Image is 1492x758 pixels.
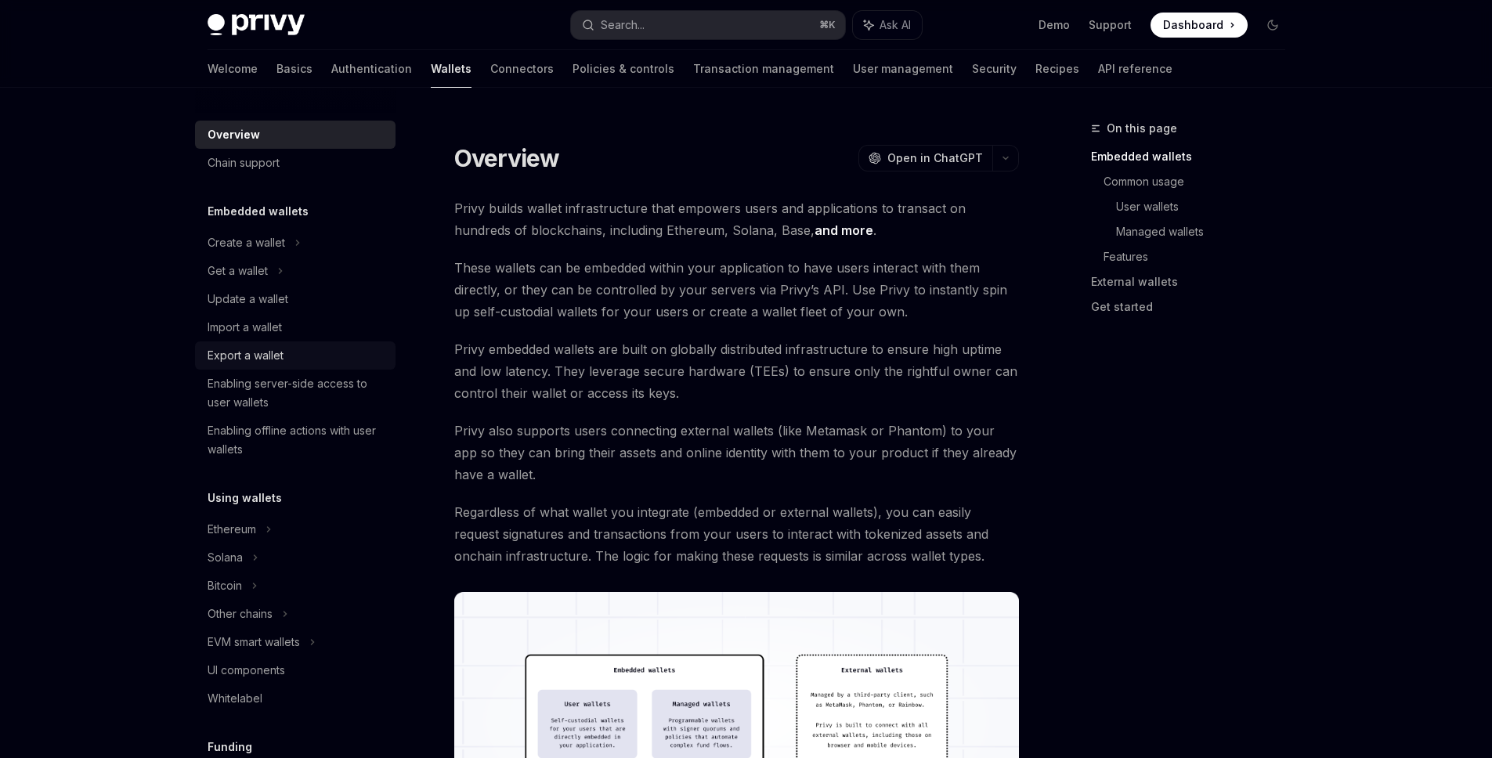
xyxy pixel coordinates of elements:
[331,50,412,88] a: Authentication
[454,144,560,172] h1: Overview
[431,50,471,88] a: Wallets
[853,11,922,39] button: Ask AI
[887,150,983,166] span: Open in ChatGPT
[454,501,1019,567] span: Regardless of what wallet you integrate (embedded or external wallets), you can easily request si...
[573,50,674,88] a: Policies & controls
[195,341,396,370] a: Export a wallet
[195,656,396,684] a: UI components
[208,633,300,652] div: EVM smart wallets
[454,257,1019,323] span: These wallets can be embedded within your application to have users interact with them directly, ...
[454,338,1019,404] span: Privy embedded wallets are built on globally distributed infrastructure to ensure high uptime and...
[195,149,396,177] a: Chain support
[571,11,845,39] button: Search...⌘K
[208,576,242,595] div: Bitcoin
[208,548,243,567] div: Solana
[208,661,285,680] div: UI components
[208,346,284,365] div: Export a wallet
[1039,17,1070,33] a: Demo
[208,290,288,309] div: Update a wallet
[601,16,645,34] div: Search...
[276,50,312,88] a: Basics
[195,121,396,149] a: Overview
[858,145,992,171] button: Open in ChatGPT
[208,738,252,756] h5: Funding
[208,689,262,708] div: Whitelabel
[1104,244,1298,269] a: Features
[195,417,396,464] a: Enabling offline actions with user wallets
[853,50,953,88] a: User management
[208,233,285,252] div: Create a wallet
[208,262,268,280] div: Get a wallet
[195,285,396,313] a: Update a wallet
[490,50,554,88] a: Connectors
[195,684,396,713] a: Whitelabel
[208,153,280,172] div: Chain support
[1091,144,1298,169] a: Embedded wallets
[208,318,282,337] div: Import a wallet
[1116,194,1298,219] a: User wallets
[693,50,834,88] a: Transaction management
[1260,13,1285,38] button: Toggle dark mode
[1116,219,1298,244] a: Managed wallets
[208,202,309,221] h5: Embedded wallets
[815,222,873,239] a: and more
[208,520,256,539] div: Ethereum
[208,14,305,36] img: dark logo
[972,50,1017,88] a: Security
[880,17,911,33] span: Ask AI
[1098,50,1172,88] a: API reference
[208,50,258,88] a: Welcome
[195,370,396,417] a: Enabling server-side access to user wallets
[1104,169,1298,194] a: Common usage
[1163,17,1223,33] span: Dashboard
[1035,50,1079,88] a: Recipes
[208,421,386,459] div: Enabling offline actions with user wallets
[1091,294,1298,319] a: Get started
[819,19,836,31] span: ⌘ K
[1091,269,1298,294] a: External wallets
[1107,119,1177,138] span: On this page
[208,605,273,623] div: Other chains
[195,313,396,341] a: Import a wallet
[208,374,386,412] div: Enabling server-side access to user wallets
[1089,17,1132,33] a: Support
[208,125,260,144] div: Overview
[454,420,1019,485] span: Privy also supports users connecting external wallets (like Metamask or Phantom) to your app so t...
[454,197,1019,241] span: Privy builds wallet infrastructure that empowers users and applications to transact on hundreds o...
[208,489,282,507] h5: Using wallets
[1151,13,1248,38] a: Dashboard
